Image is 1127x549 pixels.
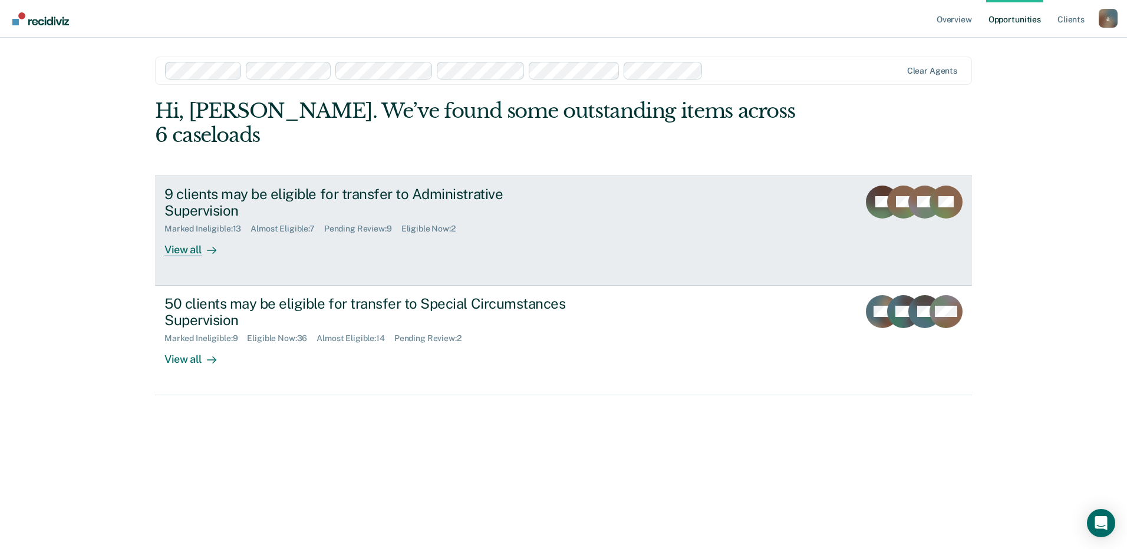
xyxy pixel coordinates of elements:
[155,99,809,147] div: Hi, [PERSON_NAME]. We’ve found some outstanding items across 6 caseloads
[317,333,394,343] div: Almost Eligible : 14
[247,333,317,343] div: Eligible Now : 36
[164,343,230,366] div: View all
[1099,9,1118,28] button: Profile dropdown button
[164,186,578,220] div: 9 clients may be eligible for transfer to Administrative Supervision
[401,224,465,234] div: Eligible Now : 2
[164,333,247,343] div: Marked Ineligible : 9
[164,295,578,329] div: 50 clients may be eligible for transfer to Special Circumstances Supervision
[1099,9,1118,28] div: a
[324,224,401,234] div: Pending Review : 9
[164,234,230,257] div: View all
[907,66,957,76] div: Clear agents
[155,176,972,286] a: 9 clients may be eligible for transfer to Administrative SupervisionMarked Ineligible:13Almost El...
[394,333,471,343] div: Pending Review : 2
[12,12,69,25] img: Recidiviz
[155,286,972,395] a: 50 clients may be eligible for transfer to Special Circumstances SupervisionMarked Ineligible:9El...
[251,224,324,234] div: Almost Eligible : 7
[164,224,251,234] div: Marked Ineligible : 13
[1087,509,1115,537] div: Open Intercom Messenger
